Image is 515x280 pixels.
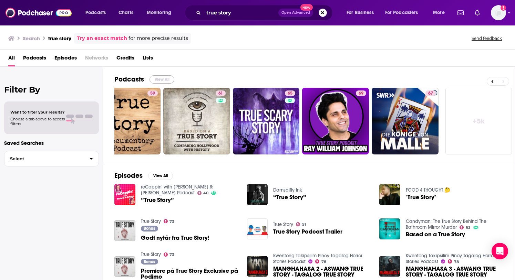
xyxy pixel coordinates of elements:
span: For Business [347,8,374,18]
button: Select [4,151,99,166]
a: 61 [216,90,226,96]
button: open menu [428,7,453,18]
a: True Story [141,251,161,257]
span: Based on a True Story [406,231,465,237]
div: Search podcasts, credits, & more... [191,5,339,21]
h2: Podcasts [114,75,144,84]
a: Kwentong Takipsilim Pinoy Tagalog Horror Stories Podcast [406,253,495,265]
a: Lists [143,52,153,66]
a: 63 [460,225,471,229]
span: Select [4,157,84,161]
span: 69 [359,90,363,97]
span: Podcasts [85,8,106,18]
a: 51 [296,222,306,226]
span: Episodes [54,52,77,66]
a: Credits [116,52,134,66]
h3: Search [23,35,40,42]
a: "True Story" [406,194,436,200]
a: 69 [356,90,366,96]
a: 73 [164,252,175,257]
a: FOOD 4 THOUGHT 🤔 [406,187,450,193]
span: 73 [169,253,174,256]
button: open menu [81,7,115,18]
a: MANGHAHASA 2 - ASWANG TRUE STORY - TAGALOG TRUE STORY [273,266,371,278]
span: Godt nytår fra True Story! [141,235,209,241]
img: Godt nytår fra True Story! [114,220,135,241]
span: 73 [169,220,174,223]
a: True Story Podcast Trailer [273,229,342,235]
span: 59 [150,90,155,97]
img: Podchaser - Follow, Share and Rate Podcasts [6,6,72,19]
a: 67 [425,90,436,96]
a: Show notifications dropdown [472,7,483,19]
span: 51 [302,223,306,226]
a: 61 [163,88,230,154]
span: Open Advanced [281,11,310,14]
a: PodcastsView All [114,75,174,84]
input: Search podcasts, credits, & more... [204,7,278,18]
a: 65 [285,90,295,96]
span: Charts [119,8,133,18]
a: “True Story” [273,194,306,200]
button: View All [150,75,174,84]
img: MANGHAHASA 2 - ASWANG TRUE STORY - TAGALOG TRUE STORY [247,256,268,277]
img: True Story Podcast Trailer [247,218,268,239]
span: Monitoring [147,8,171,18]
button: open menu [381,7,428,18]
img: Based on a True Story [379,218,400,239]
h3: true story [48,35,71,42]
a: Show notifications dropdown [455,7,466,19]
span: More [433,8,445,18]
a: 40 [197,191,209,195]
a: MANGHAHASA 3 - ASWANG TRUE STORY - TAGALOG TRUE STORY [406,266,504,278]
span: 78 [321,260,326,263]
button: Show profile menu [491,5,506,20]
a: 65 [233,88,300,154]
a: reCappin' with Delora & Ashley Podcast [141,184,213,196]
span: for more precise results [128,34,188,42]
span: Bonus [144,226,155,230]
a: 59 [147,90,158,96]
span: 40 [203,192,208,195]
a: +5k [445,88,512,154]
button: open menu [142,7,180,18]
img: MANGHAHASA 3 - ASWANG TRUE STORY - TAGALOG TRUE STORY [379,256,400,277]
span: Premiere på True Story Exclusive på Podimo [141,268,239,280]
a: Charts [114,7,137,18]
a: 69 [302,88,369,154]
h2: Filter By [4,85,99,95]
img: Premiere på True Story Exclusive på Podimo [114,256,135,277]
a: Damsalfly Ink [273,187,302,193]
a: 78 [315,259,326,263]
h2: Episodes [114,171,143,180]
button: Open AdvancedNew [278,9,313,17]
a: ”True Story” [141,197,174,203]
a: 67 [372,88,439,154]
a: Podcasts [23,52,46,66]
span: 65 [288,90,292,97]
button: View All [148,172,173,180]
img: ”True Story” [114,184,135,205]
a: "True Story" [379,184,400,205]
button: open menu [342,7,382,18]
span: New [300,4,313,11]
a: 78 [448,259,459,263]
p: Saved Searches [4,140,99,146]
span: All [8,52,15,66]
span: 63 [466,226,471,229]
